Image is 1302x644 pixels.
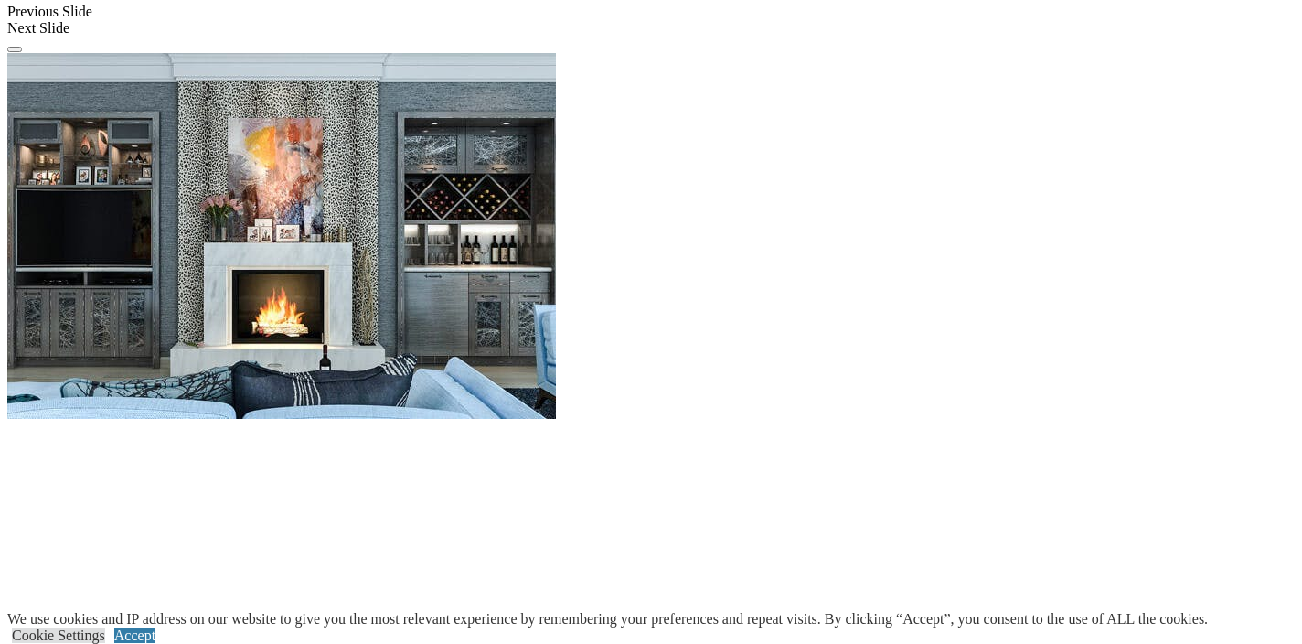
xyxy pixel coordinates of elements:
div: Next Slide [7,20,1295,37]
img: Banner for mobile view [7,53,556,419]
a: Accept [114,628,155,643]
a: Cookie Settings [12,628,105,643]
button: Click here to pause slide show [7,47,22,52]
div: We use cookies and IP address on our website to give you the most relevant experience by remember... [7,611,1208,628]
div: Previous Slide [7,4,1295,20]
